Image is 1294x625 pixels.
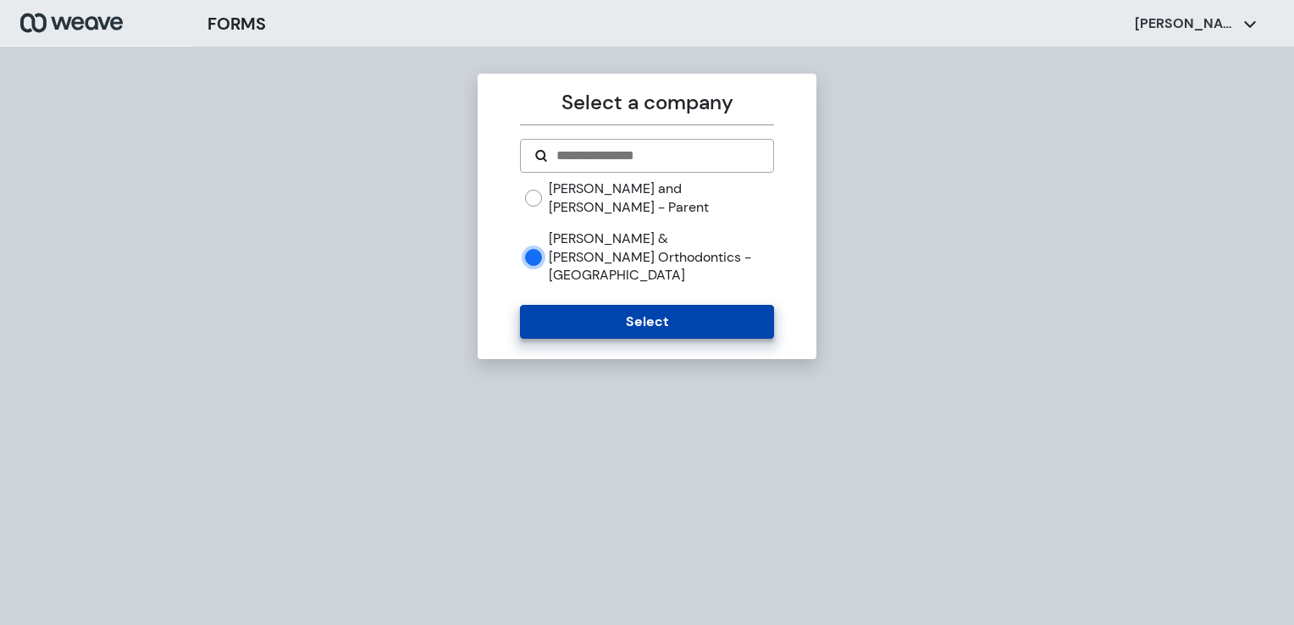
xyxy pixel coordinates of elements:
input: Search [555,146,759,166]
p: Select a company [520,87,773,118]
button: Select [520,305,773,339]
label: [PERSON_NAME] & [PERSON_NAME] Orthodontics - [GEOGRAPHIC_DATA] [549,230,773,285]
p: [PERSON_NAME] [1135,14,1236,33]
label: [PERSON_NAME] and [PERSON_NAME] - Parent [549,180,773,216]
h3: FORMS [207,11,266,36]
